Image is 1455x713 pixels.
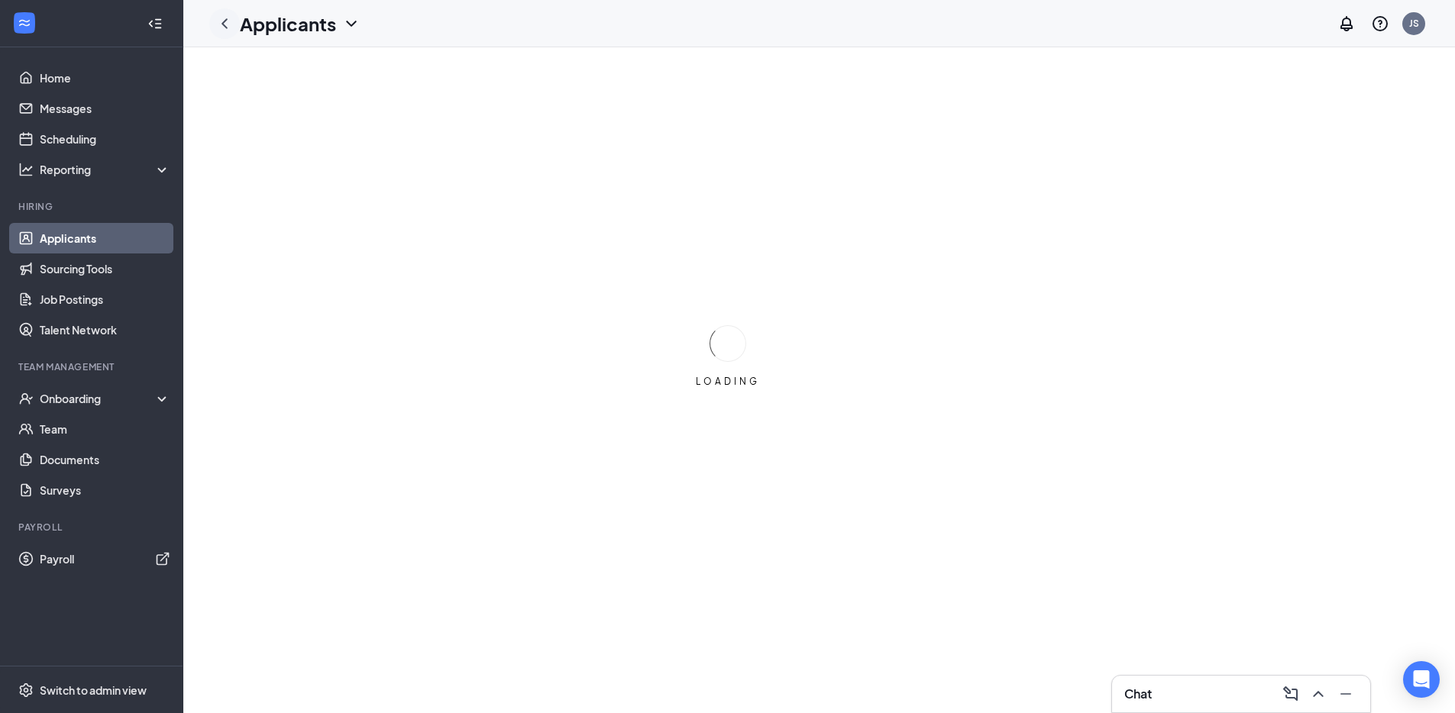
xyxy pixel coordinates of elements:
svg: Notifications [1337,15,1356,33]
a: Scheduling [40,124,170,154]
button: ChevronUp [1306,682,1331,706]
svg: UserCheck [18,391,34,406]
a: Documents [40,444,170,475]
button: ComposeMessage [1279,682,1303,706]
div: LOADING [690,375,766,388]
a: Talent Network [40,315,170,345]
svg: Analysis [18,162,34,177]
button: Minimize [1334,682,1358,706]
svg: ChevronUp [1309,685,1327,703]
div: Reporting [40,162,171,177]
a: Team [40,414,170,444]
svg: QuestionInfo [1371,15,1389,33]
svg: Settings [18,682,34,698]
a: Sourcing Tools [40,253,170,284]
svg: Collapse [147,16,163,31]
div: Onboarding [40,391,157,406]
svg: Minimize [1337,685,1355,703]
div: Team Management [18,360,167,373]
div: JS [1409,17,1419,30]
a: PayrollExternalLink [40,544,170,574]
h3: Chat [1124,686,1152,702]
a: Job Postings [40,284,170,315]
a: Surveys [40,475,170,505]
h1: Applicants [240,11,336,37]
a: Applicants [40,223,170,253]
svg: ChevronLeft [215,15,234,33]
svg: ComposeMessage [1282,685,1300,703]
a: Home [40,63,170,93]
div: Switch to admin view [40,682,147,698]
svg: WorkstreamLogo [17,15,32,31]
div: Payroll [18,521,167,534]
div: Hiring [18,200,167,213]
div: Open Intercom Messenger [1403,661,1440,698]
svg: ChevronDown [342,15,361,33]
a: Messages [40,93,170,124]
